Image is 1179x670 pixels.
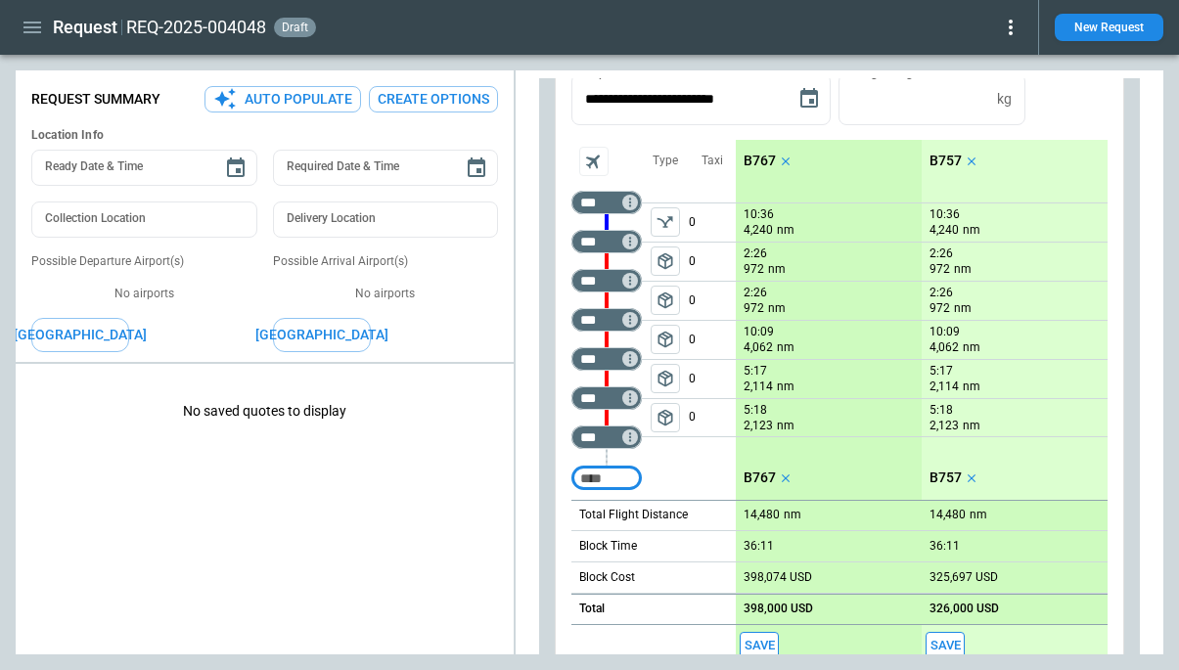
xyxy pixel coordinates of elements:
[930,602,999,616] p: 326,000 USD
[369,86,498,112] button: Create Options
[777,379,794,395] p: nm
[930,246,953,261] p: 2:26
[585,65,665,81] label: Departure time
[930,469,962,486] p: B757
[689,203,736,242] p: 0
[273,318,371,352] button: [GEOGRAPHIC_DATA]
[740,632,779,660] span: Save this aircraft quote and copy details to clipboard
[777,222,794,239] p: nm
[571,308,642,332] div: Not found
[31,318,129,352] button: [GEOGRAPHIC_DATA]
[930,364,953,379] p: 5:17
[744,325,774,339] p: 10:09
[651,246,680,276] span: Type of sector
[954,261,972,278] p: nm
[31,91,160,108] p: Request Summary
[656,369,675,388] span: package_2
[653,153,678,169] p: Type
[651,403,680,432] span: Type of sector
[651,325,680,354] button: left aligned
[963,339,980,356] p: nm
[126,16,266,39] h2: REQ-2025-004048
[571,425,642,449] div: Too short
[651,207,680,237] span: Type of sector
[744,286,767,300] p: 2:26
[930,508,966,522] p: 14,480
[926,632,965,660] button: Save
[930,418,959,434] p: 2,123
[651,403,680,432] button: left aligned
[579,507,688,523] p: Total Flight Distance
[930,403,953,418] p: 5:18
[689,360,736,398] p: 0
[656,330,675,349] span: package_2
[930,570,998,585] p: 325,697 USD
[744,539,774,554] p: 36:11
[651,286,680,315] button: left aligned
[744,261,764,278] p: 972
[16,372,514,451] p: No saved quotes to display
[930,339,959,356] p: 4,062
[689,243,736,281] p: 0
[216,149,255,188] button: Choose date
[744,418,773,434] p: 2,123
[702,153,723,169] p: Taxi
[571,347,642,371] div: Not found
[744,469,776,486] p: B767
[777,339,794,356] p: nm
[784,507,801,523] p: nm
[744,339,773,356] p: 4,062
[768,261,786,278] p: nm
[744,570,812,585] p: 398,074 USD
[930,207,960,222] p: 10:36
[689,321,736,359] p: 0
[930,286,953,300] p: 2:26
[852,65,924,81] label: Cargo Weight
[571,269,642,292] div: Not found
[278,21,312,34] span: draft
[656,290,675,310] span: package_2
[571,230,642,253] div: Not found
[744,403,767,418] p: 5:18
[744,379,773,395] p: 2,114
[689,399,736,436] p: 0
[744,602,813,616] p: 398,000 USD
[579,603,605,615] h6: Total
[273,286,499,302] p: No airports
[579,569,635,586] p: Block Cost
[740,632,779,660] button: Save
[571,191,642,214] div: Not found
[954,300,972,317] p: nm
[31,286,257,302] p: No airports
[656,408,675,427] span: package_2
[997,91,1012,108] p: kg
[651,364,680,393] span: Type of sector
[31,128,498,143] h6: Location Info
[930,539,960,554] p: 36:11
[656,251,675,271] span: package_2
[744,246,767,261] p: 2:26
[689,282,736,320] p: 0
[930,153,962,169] p: B757
[651,286,680,315] span: Type of sector
[744,364,767,379] p: 5:17
[579,147,609,176] span: Aircraft selection
[1055,14,1163,41] button: New Request
[930,261,950,278] p: 972
[930,300,950,317] p: 972
[273,253,499,270] p: Possible Arrival Airport(s)
[31,253,257,270] p: Possible Departure Airport(s)
[930,325,960,339] p: 10:09
[930,222,959,239] p: 4,240
[930,379,959,395] p: 2,114
[963,222,980,239] p: nm
[744,300,764,317] p: 972
[768,300,786,317] p: nm
[457,149,496,188] button: Choose date
[926,632,965,660] span: Save this aircraft quote and copy details to clipboard
[970,507,987,523] p: nm
[790,79,829,118] button: Choose date, selected date is Oct 7, 2025
[651,325,680,354] span: Type of sector
[204,86,361,112] button: Auto Populate
[963,379,980,395] p: nm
